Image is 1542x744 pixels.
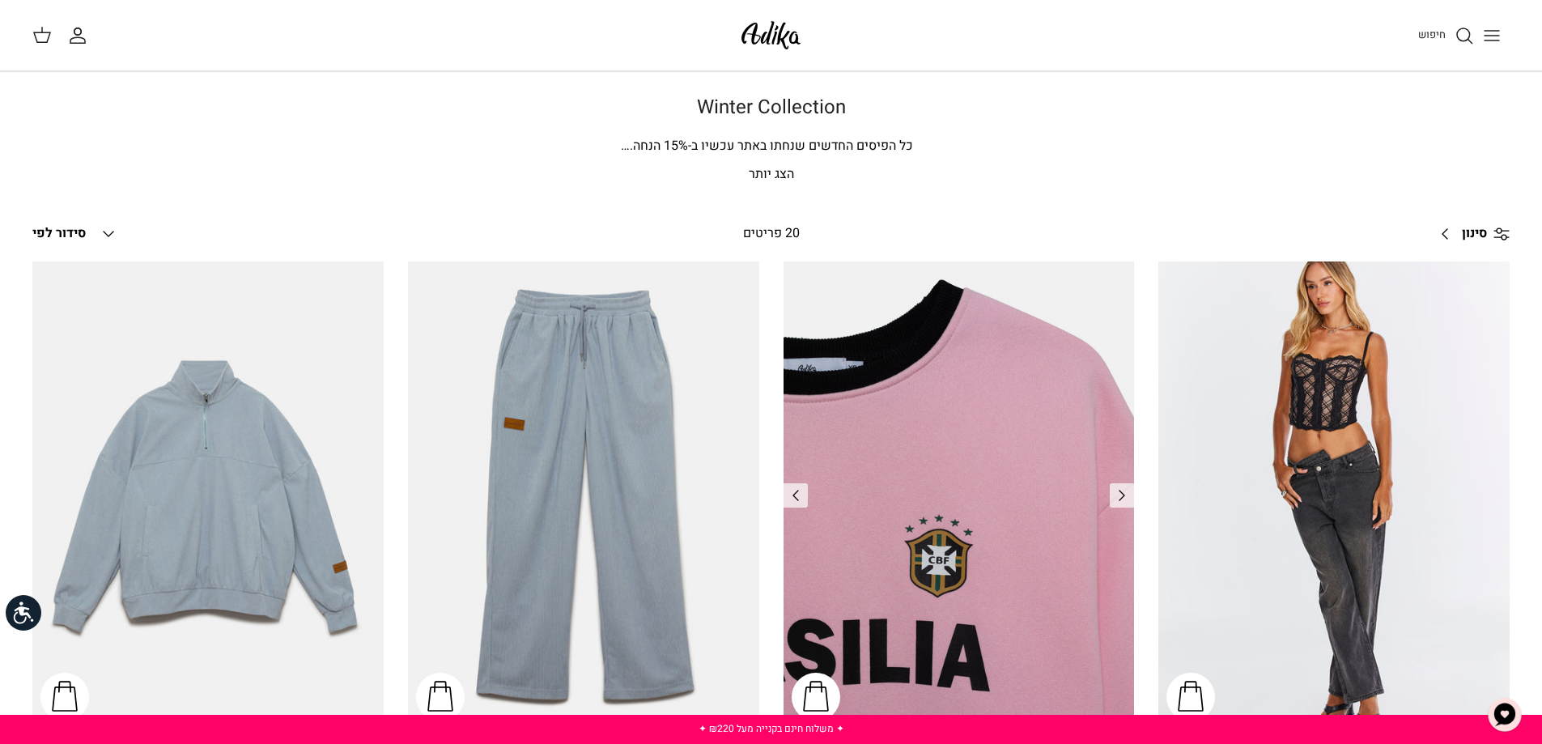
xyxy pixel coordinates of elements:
[1462,223,1487,244] span: סינון
[32,216,118,252] button: סידור לפי
[408,261,759,729] a: מכנסי טרנינג City strolls
[1418,26,1474,45] a: חיפוש
[699,721,844,736] a: ✦ משלוח חינם בקנייה מעל ₪220 ✦
[1418,27,1446,42] span: חיפוש
[205,96,1338,120] h1: Winter Collection
[205,164,1338,185] p: הצג יותר
[68,26,94,45] a: החשבון שלי
[664,136,678,155] span: 15
[32,223,86,243] span: סידור לפי
[784,261,1135,729] a: סווטשירט Brazilian Kid
[601,223,941,244] div: 20 פריטים
[1480,691,1529,739] button: צ'אט
[32,261,384,729] a: סווטשירט City Strolls אוברסייז
[1474,18,1510,53] button: Toggle menu
[688,136,913,155] span: כל הפיסים החדשים שנחתו באתר עכשיו ב-
[1110,483,1134,508] a: Previous
[784,483,808,508] a: Previous
[1158,261,1510,729] a: ג׳ינס All Or Nothing קריס-קרוס | BOYFRIEND
[737,16,805,54] img: Adika IL
[621,136,688,155] span: % הנחה.
[1429,215,1510,253] a: סינון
